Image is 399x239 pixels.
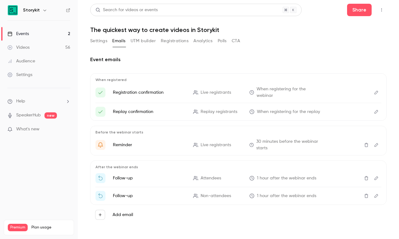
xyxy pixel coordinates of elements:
li: Here's your access link to {{ event_name }}! [95,86,381,99]
span: Help [16,98,25,105]
button: Delete [361,173,371,183]
h2: Event emails [90,56,387,63]
button: Delete [361,140,371,150]
p: Follow-up [113,175,186,181]
span: 1 hour after the webinar ends [257,175,316,182]
span: When registering for the replay [257,109,320,115]
li: Thanks for attending {{ event_name }}! [95,173,381,183]
span: Attendees [201,175,221,182]
button: Share [347,4,372,16]
p: When registered [95,77,381,82]
p: Replay confirmation [113,109,186,115]
span: Plan usage [31,225,70,230]
span: Non-attendees [201,193,231,199]
span: Live registrants [201,142,231,148]
div: Settings [7,72,32,78]
button: Edit [371,191,381,201]
li: Here's your access link to {{ event_name }}! [95,107,381,117]
button: Analytics [193,36,213,46]
span: new [44,112,57,119]
label: Add email [113,212,133,218]
li: {{ event_name }} is about to go live [95,138,381,151]
button: Edit [371,88,381,97]
iframe: Noticeable Trigger [63,127,70,132]
button: Settings [90,36,107,46]
span: Premium [8,224,28,231]
button: Edit [371,140,381,150]
span: 1 hour after the webinar ends [257,193,316,199]
p: Reminder [113,142,186,148]
h6: Storykit [23,7,40,13]
p: Before the webinar starts [95,130,381,135]
button: Edit [371,173,381,183]
li: Watch the replay of {{ event_name }} [95,191,381,201]
button: Emails [112,36,125,46]
span: Replay registrants [201,109,237,115]
div: Search for videos or events [95,7,158,13]
div: Videos [7,44,30,51]
p: Follow-up [113,193,186,199]
a: SpeakerHub [16,112,41,119]
button: Delete [361,191,371,201]
p: After the webinar ends [95,165,381,169]
button: CTA [232,36,240,46]
div: Audience [7,58,35,64]
div: Events [7,31,29,37]
span: When registering for the webinar [257,86,322,99]
button: Registrations [161,36,188,46]
span: Live registrants [201,89,231,96]
h1: The quickest way to create videos in Storykit [90,26,387,34]
p: Registration confirmation [113,89,186,96]
button: UTM builder [131,36,156,46]
span: 30 minutes before the webinar starts [256,138,322,151]
span: What's new [16,126,39,133]
li: help-dropdown-opener [7,98,70,105]
button: Polls [218,36,227,46]
img: Storykit [8,5,18,15]
button: Edit [371,107,381,117]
